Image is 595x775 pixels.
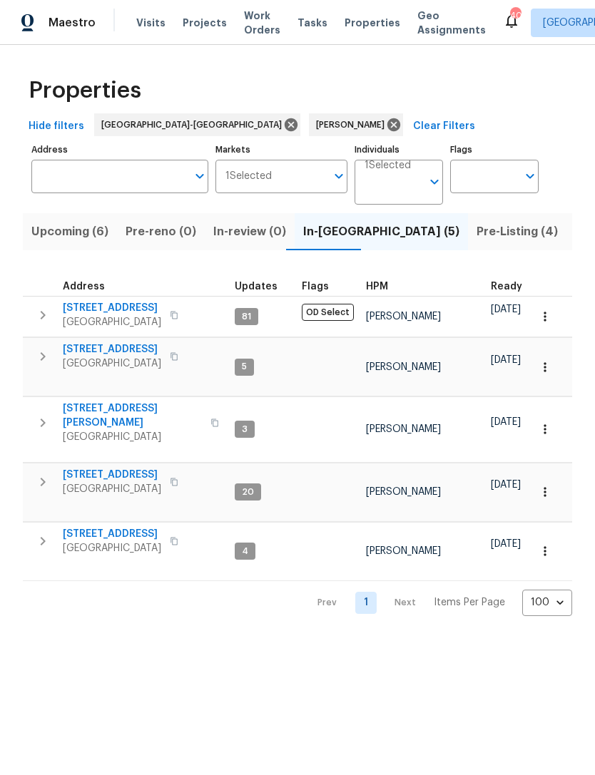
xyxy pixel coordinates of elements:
[63,541,161,555] span: [GEOGRAPHIC_DATA]
[225,170,272,183] span: 1 Selected
[302,304,354,321] span: OD Select
[29,118,84,135] span: Hide filters
[417,9,486,37] span: Geo Assignments
[491,304,521,314] span: [DATE]
[94,113,300,136] div: [GEOGRAPHIC_DATA]-[GEOGRAPHIC_DATA]
[183,16,227,30] span: Projects
[31,222,108,242] span: Upcoming (6)
[63,301,161,315] span: [STREET_ADDRESS]
[63,315,161,329] span: [GEOGRAPHIC_DATA]
[101,118,288,132] span: [GEOGRAPHIC_DATA]-[GEOGRAPHIC_DATA]
[304,590,572,616] nav: Pagination Navigation
[413,118,475,135] span: Clear Filters
[236,486,260,498] span: 20
[491,480,521,490] span: [DATE]
[126,222,196,242] span: Pre-reno (0)
[491,539,521,549] span: [DATE]
[190,166,210,186] button: Open
[366,487,441,497] span: [PERSON_NAME]
[345,16,400,30] span: Properties
[366,282,388,292] span: HPM
[491,282,522,292] span: Ready
[355,145,443,154] label: Individuals
[63,356,161,371] span: [GEOGRAPHIC_DATA]
[236,361,253,373] span: 5
[63,342,161,356] span: [STREET_ADDRESS]
[434,595,505,610] p: Items Per Page
[309,113,403,136] div: [PERSON_NAME]
[366,312,441,322] span: [PERSON_NAME]
[366,424,441,434] span: [PERSON_NAME]
[63,401,202,430] span: [STREET_ADDRESS][PERSON_NAME]
[63,468,161,482] span: [STREET_ADDRESS]
[303,222,459,242] span: In-[GEOGRAPHIC_DATA] (5)
[366,362,441,372] span: [PERSON_NAME]
[235,282,278,292] span: Updates
[31,145,208,154] label: Address
[491,355,521,365] span: [DATE]
[424,172,444,192] button: Open
[366,546,441,556] span: [PERSON_NAME]
[63,482,161,496] span: [GEOGRAPHIC_DATA]
[520,166,540,186] button: Open
[355,592,377,614] a: Goto page 1
[236,424,253,436] span: 3
[29,83,141,98] span: Properties
[63,430,202,444] span: [GEOGRAPHIC_DATA]
[510,9,520,23] div: 40
[63,527,161,541] span: [STREET_ADDRESS]
[236,545,254,558] span: 4
[236,311,257,323] span: 81
[491,282,535,292] div: Earliest renovation start date (first business day after COE or Checkout)
[491,417,521,427] span: [DATE]
[316,118,390,132] span: [PERSON_NAME]
[407,113,481,140] button: Clear Filters
[365,160,411,172] span: 1 Selected
[49,16,96,30] span: Maestro
[522,584,572,621] div: 100
[213,222,286,242] span: In-review (0)
[23,113,90,140] button: Hide filters
[244,9,280,37] span: Work Orders
[63,282,105,292] span: Address
[477,222,558,242] span: Pre-Listing (4)
[136,16,166,30] span: Visits
[297,18,327,28] span: Tasks
[215,145,348,154] label: Markets
[302,282,329,292] span: Flags
[450,145,539,154] label: Flags
[329,166,349,186] button: Open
